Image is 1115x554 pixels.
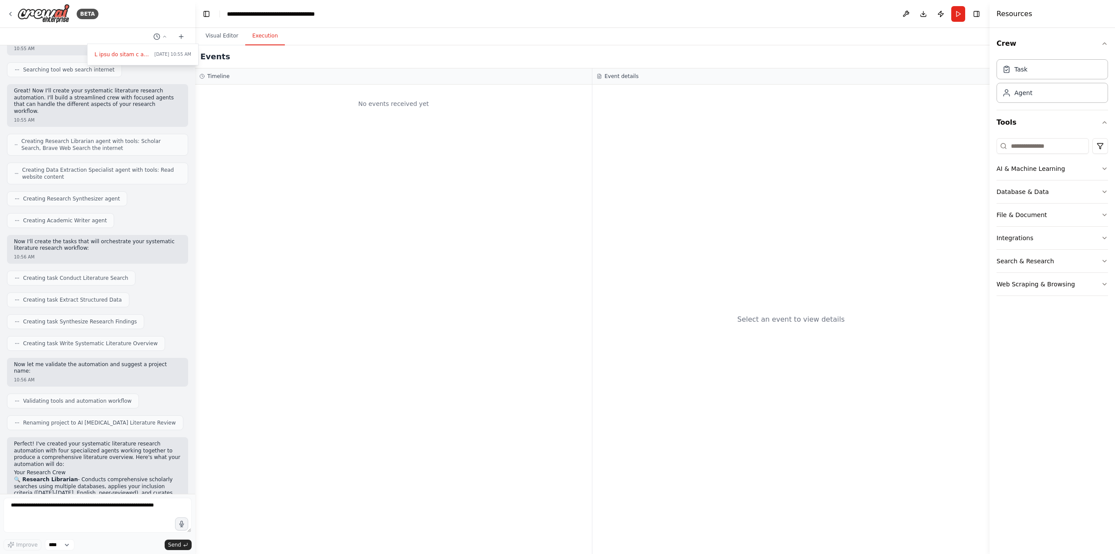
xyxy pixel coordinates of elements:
div: Tools [997,135,1108,303]
div: Crew [997,56,1108,110]
button: L ipsu do sitam c adipisci elits doeiu tempori utlaboree. Do magna/aliquaen adminimv qu "Nost exe... [91,48,195,61]
div: Task [1014,65,1027,74]
span: L ipsu do sitam c adipisci elits doeiu tempori utlaboree. Do magna/aliquaen adminimv qu "Nost exe... [95,51,151,58]
button: Database & Data [997,180,1108,203]
h3: Timeline [207,73,230,80]
div: No events received yet [199,89,588,119]
button: File & Document [997,204,1108,226]
button: Crew [997,31,1108,56]
button: Search & Research [997,250,1108,272]
button: Tools [997,110,1108,135]
button: Integrations [997,227,1108,249]
button: Hide left sidebar [200,8,213,20]
button: AI & Machine Learning [997,157,1108,180]
span: [DATE] 10:55 AM [155,51,191,58]
button: Web Scraping & Browsing [997,273,1108,296]
h2: Events [200,51,230,63]
nav: breadcrumb [227,10,325,18]
button: Hide right sidebar [970,8,983,20]
h3: Event details [605,73,639,80]
button: Visual Editor [199,27,245,45]
div: Agent [1014,88,1032,97]
button: Execution [245,27,285,45]
div: Select an event to view details [737,314,845,325]
h4: Resources [997,9,1032,19]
